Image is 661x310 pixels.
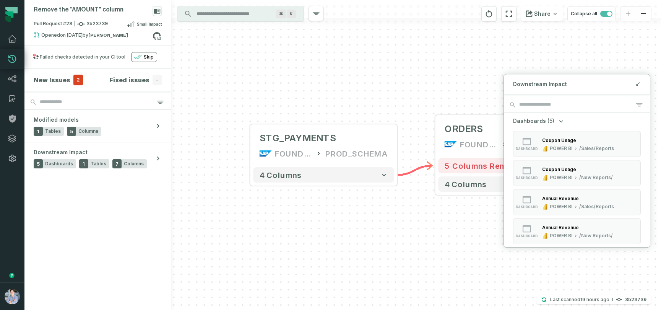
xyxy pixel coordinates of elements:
span: Columns [124,161,144,167]
span: Press ⌘ + K to focus the search bar [276,10,286,18]
img: avatar of Alon Nafta [5,289,20,304]
span: Press ⌘ + K to focus the search bar [287,10,296,18]
div: Remove the "AMOUNT" column [34,6,123,13]
span: (5) [547,117,554,125]
span: - [153,75,162,85]
button: dashboardPOWER BI/Sales/Reports [513,131,641,157]
span: 5 columns removed [445,161,526,170]
div: /New Reports/ [579,175,613,181]
span: Pull Request #28 3b23739 [34,20,108,28]
span: 5 [67,127,76,136]
div: Annual Revenue [542,196,579,201]
div: Failed checks detected in your CI tool [40,54,125,60]
span: Downstream Impact [34,148,88,156]
span: 2 [73,75,83,85]
span: 4 columns [445,179,487,189]
button: Collapse all [567,6,616,21]
relative-time: Aug 19, 2025, 9:21 PM EDT [580,297,609,302]
button: Share [521,6,563,21]
div: Annual Revenue [542,225,579,230]
span: Dashboards [45,161,73,167]
div: Opened by [34,32,153,41]
div: PROD_SCHEMA [325,147,388,160]
div: POWER BI [550,233,572,239]
span: dashboard [516,176,538,180]
span: Columns [78,128,98,134]
button: dashboardPOWER BI/New Reports/ [513,218,641,244]
div: POWER BI [550,145,572,152]
span: dashboard [516,205,538,209]
h4: 3b23739 [625,297,646,302]
div: STG_PAYMENTS [260,132,336,144]
h4: New Issues [34,75,70,85]
span: 1 [79,159,88,168]
span: 4 columns [260,170,302,179]
button: dashboardPOWER BI/Sales/Reports [513,189,641,215]
span: 7 [112,159,122,168]
div: FOUNDATIONAL_DB [460,138,497,150]
p: Last scanned [550,296,609,303]
button: Downstream Impact5Dashboards1Tables7Columns [24,142,171,175]
div: Tooltip anchor [8,272,15,279]
button: Modified models1Tables5Columns [24,110,171,142]
strong: Barak Fargoun (fargoun) [88,33,128,38]
span: 1 [34,127,43,136]
a: View on github [152,31,162,41]
span: Tables [91,161,106,167]
span: 5 [34,159,43,168]
span: Modified models [34,116,79,124]
span: Tables [45,128,61,134]
button: Skip [131,52,157,62]
button: Dashboards(5) [513,117,565,125]
relative-time: Mar 10, 2025, 5:00 PM EDT [60,32,83,38]
g: Edge from c8867c613c347eb7857e509391c84b7d to 0dd85c77dd217d0afb16c7d4fb3eff19 [397,166,432,175]
div: FOUNDATIONAL_DB [275,147,312,160]
div: ORDERS [445,123,483,135]
span: dashboard [516,147,538,151]
span: Small Impact [137,21,162,27]
button: Last scanned[DATE] 9:21:18 PM3b23739 [536,295,651,304]
h4: Fixed issues [109,75,149,85]
span: dashboard [516,234,538,238]
div: /Sales/Reports [579,204,614,210]
span: Downstream Impact [513,80,567,88]
span: Skip [144,54,154,60]
button: dashboardPOWER BI/New Reports/ [513,160,641,186]
div: /Sales/Reports [579,145,614,152]
div: Coupon Usage [542,166,576,172]
span: Dashboards [513,117,546,125]
div: Coupon Usage [542,137,576,143]
div: /New Reports/ [579,233,613,239]
div: POWER BI [550,175,572,181]
div: POWER BI [550,204,572,210]
button: New Issues2Fixed issues- [34,75,162,85]
button: zoom out [636,7,651,21]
